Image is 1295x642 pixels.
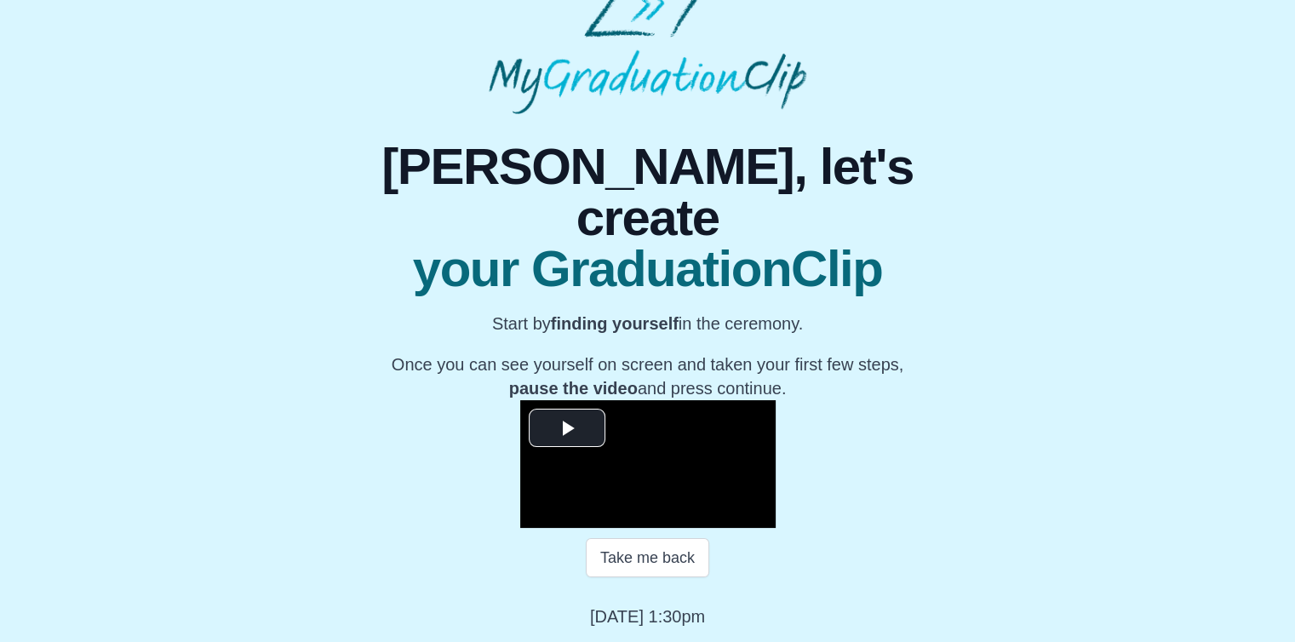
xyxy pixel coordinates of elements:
button: Play Video [529,409,605,447]
b: finding yourself [551,314,679,333]
p: [DATE] 1:30pm [590,605,705,628]
button: Take me back [586,538,709,577]
div: Video Player [520,400,776,528]
b: pause the video [509,379,638,398]
p: Start by in the ceremony. [324,312,971,335]
p: Once you can see yourself on screen and taken your first few steps, and press continue. [324,353,971,400]
span: [PERSON_NAME], let's create [324,141,971,244]
span: your GraduationClip [324,244,971,295]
